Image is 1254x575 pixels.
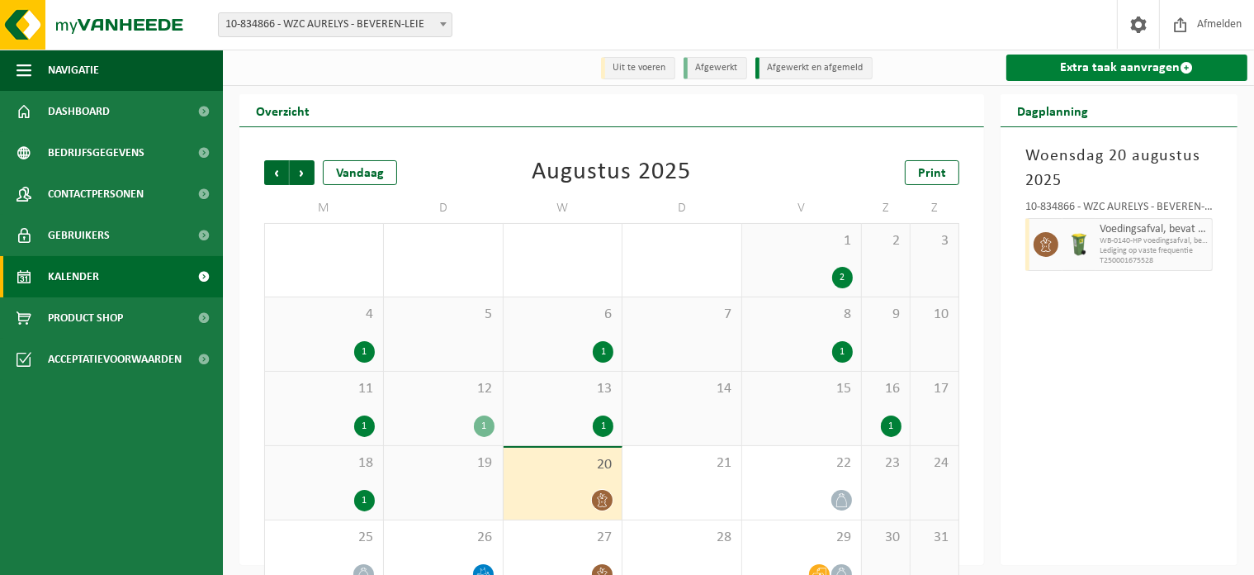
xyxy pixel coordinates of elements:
[532,160,691,185] div: Augustus 2025
[384,193,504,223] td: D
[750,529,853,547] span: 29
[593,341,613,363] div: 1
[264,160,289,185] span: Vorige
[354,341,375,363] div: 1
[48,173,144,215] span: Contactpersonen
[323,160,397,185] div: Vandaag
[392,306,495,324] span: 5
[392,454,495,473] span: 19
[832,341,853,363] div: 1
[48,339,182,380] span: Acceptatievoorwaarden
[48,50,99,91] span: Navigatie
[1025,144,1213,193] h3: Woensdag 20 augustus 2025
[919,529,950,547] span: 31
[919,232,950,250] span: 3
[1100,223,1208,236] span: Voedingsafval, bevat producten van dierlijke oorsprong, onverpakt, categorie 3
[750,232,853,250] span: 1
[1006,55,1247,81] a: Extra taak aanvragen
[1100,246,1208,256] span: Lediging op vaste frequentie
[684,57,747,79] li: Afgewerkt
[273,529,375,547] span: 25
[504,193,623,223] td: W
[1100,236,1208,246] span: WB-0140-HP voedingsafval, bevat producten van dierlijke oors
[1001,94,1105,126] h2: Dagplanning
[273,306,375,324] span: 4
[755,57,873,79] li: Afgewerkt en afgemeld
[862,193,911,223] td: Z
[48,132,144,173] span: Bedrijfsgegevens
[392,529,495,547] span: 26
[474,416,495,437] div: 1
[593,416,613,437] div: 1
[919,380,950,398] span: 17
[1100,256,1208,266] span: T250001675528
[512,306,614,324] span: 6
[870,232,901,250] span: 2
[512,529,614,547] span: 27
[870,306,901,324] span: 9
[750,454,853,473] span: 22
[218,12,452,37] span: 10-834866 - WZC AURELYS - BEVEREN-LEIE
[601,57,675,79] li: Uit te voeren
[1025,202,1213,218] div: 10-834866 - WZC AURELYS - BEVEREN-LEIE
[832,267,853,288] div: 2
[870,529,901,547] span: 30
[392,380,495,398] span: 12
[742,193,862,223] td: V
[870,454,901,473] span: 23
[48,297,123,339] span: Product Shop
[354,416,375,437] div: 1
[631,380,733,398] span: 14
[622,193,742,223] td: D
[1067,232,1091,257] img: WB-0140-HPE-GN-50
[273,380,375,398] span: 11
[48,215,110,256] span: Gebruikers
[354,490,375,511] div: 1
[219,13,452,36] span: 10-834866 - WZC AURELYS - BEVEREN-LEIE
[919,306,950,324] span: 10
[512,456,614,474] span: 20
[870,380,901,398] span: 16
[919,454,950,473] span: 24
[264,193,384,223] td: M
[750,380,853,398] span: 15
[48,91,110,132] span: Dashboard
[881,416,901,437] div: 1
[631,454,733,473] span: 21
[290,160,315,185] span: Volgende
[911,193,959,223] td: Z
[631,529,733,547] span: 28
[750,306,853,324] span: 8
[918,167,946,180] span: Print
[48,256,99,297] span: Kalender
[512,380,614,398] span: 13
[631,306,733,324] span: 7
[905,160,959,185] a: Print
[239,94,326,126] h2: Overzicht
[273,454,375,473] span: 18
